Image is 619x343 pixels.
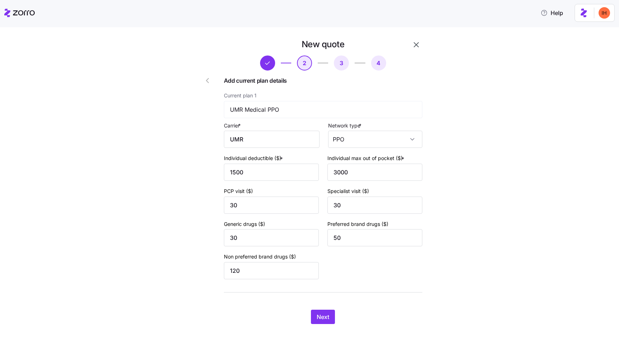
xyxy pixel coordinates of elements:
h1: New quote [302,39,345,50]
label: Preferred brand drugs ($) [327,220,388,228]
label: Non preferred brand drugs ($) [224,253,296,261]
button: Help [535,6,569,20]
input: Carrier [224,131,320,148]
label: Individual max out of pocket ($) [327,154,406,162]
input: PCP visit ($) [224,197,319,214]
input: Individual deductible ($) [224,164,319,181]
label: Network type [328,122,363,130]
span: Next [317,313,329,321]
input: Generic drugs ($) [224,229,319,246]
label: PCP visit ($) [224,187,253,195]
span: Add current plan details [224,76,422,85]
input: Non preferred brand drugs ($) [224,262,319,279]
label: Specialist visit ($) [327,187,369,195]
input: Individual max out of pocket ($) [327,164,422,181]
button: 4 [371,55,386,71]
input: Preferred brand drugs ($) [327,229,422,246]
button: 3 [334,55,349,71]
label: Current plan 1 [224,92,256,100]
label: Individual deductible ($) [224,154,284,162]
input: Specialist visit ($) [327,197,422,214]
input: Network type [328,131,422,148]
img: f3711480c2c985a33e19d88a07d4c111 [599,7,610,19]
span: Help [541,9,563,17]
label: Generic drugs ($) [224,220,265,228]
button: Next [311,310,335,324]
label: Carrier [224,122,242,130]
button: 2 [297,55,312,71]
